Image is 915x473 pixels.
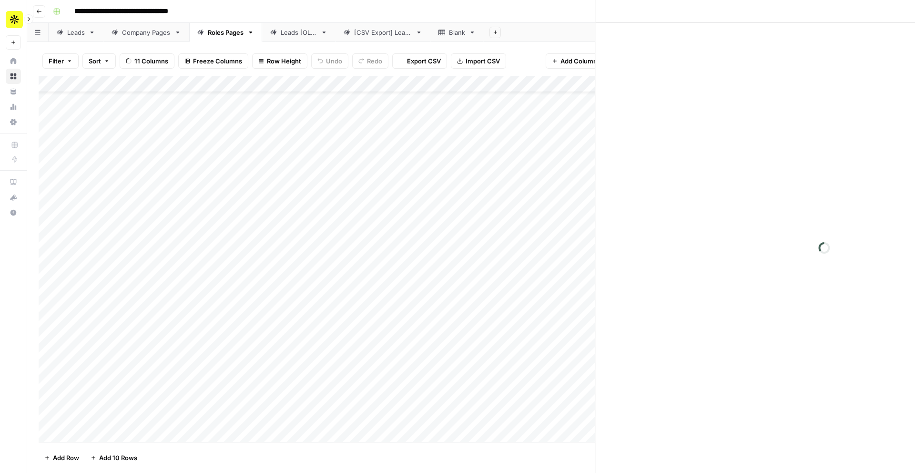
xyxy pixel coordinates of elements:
span: 11 Columns [134,56,168,66]
span: Undo [326,56,342,66]
a: Leads [OLD] [262,23,335,42]
a: Home [6,53,21,69]
div: Leads [OLD] [281,28,317,37]
button: Redo [352,53,388,69]
a: Company Pages [103,23,189,42]
a: AirOps Academy [6,175,21,190]
span: Freeze Columns [193,56,242,66]
div: Company Pages [122,28,171,37]
a: Usage [6,99,21,114]
span: Sort [89,56,101,66]
button: Undo [311,53,348,69]
a: Roles Pages [189,23,262,42]
button: Add Row [39,450,85,465]
div: What's new? [6,190,20,205]
button: 11 Columns [120,53,174,69]
button: Freeze Columns [178,53,248,69]
span: Redo [367,56,382,66]
a: Your Data [6,84,21,99]
div: Roles Pages [208,28,244,37]
span: Add Row [53,453,79,463]
div: Blank [449,28,465,37]
button: Help + Support [6,205,21,220]
img: Apollo Logo [6,11,23,28]
button: Row Height [252,53,307,69]
button: Import CSV [451,53,506,69]
a: Browse [6,69,21,84]
button: Add 10 Rows [85,450,143,465]
a: Leads [49,23,103,42]
span: Row Height [267,56,301,66]
span: Add 10 Rows [99,453,137,463]
div: Leads [67,28,85,37]
span: Filter [49,56,64,66]
a: Blank [430,23,484,42]
span: Export CSV [407,56,441,66]
button: Filter [42,53,79,69]
button: Export CSV [392,53,447,69]
a: [CSV Export] Leads [335,23,430,42]
div: [CSV Export] Leads [354,28,412,37]
a: Settings [6,114,21,130]
button: Workspace: Apollo [6,8,21,31]
button: Sort [82,53,116,69]
button: What's new? [6,190,21,205]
